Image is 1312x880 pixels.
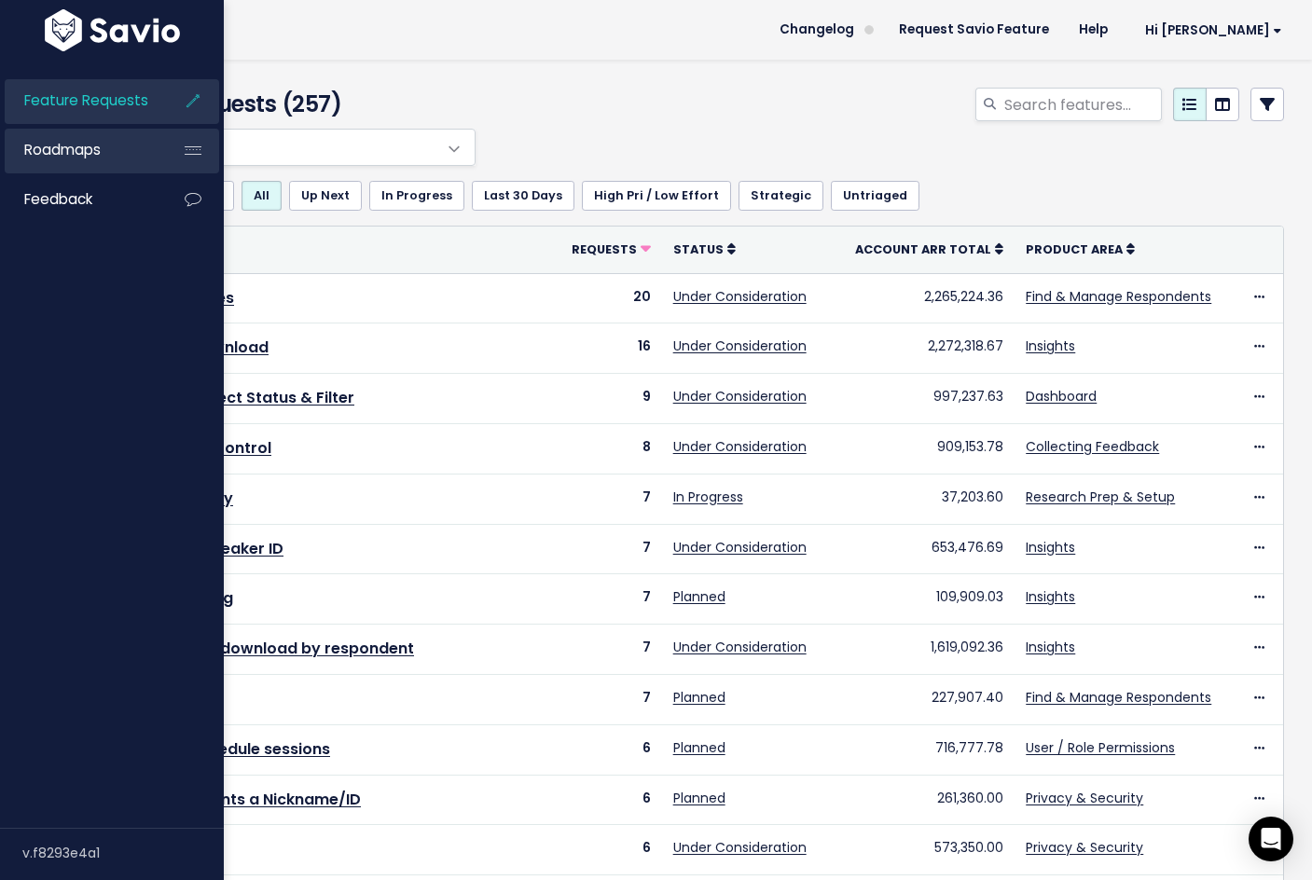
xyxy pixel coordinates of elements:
a: Roadmaps [5,129,155,172]
a: Dashboard [1026,387,1097,406]
a: All [242,181,282,211]
a: Under Consideration [673,838,807,857]
a: Research Prep & Setup [1026,488,1175,506]
a: Under Consideration [673,437,807,456]
a: Assign Participants a Nickname/ID [97,789,361,810]
td: 1,619,092.36 [830,625,1015,675]
span: Changelog [780,23,854,36]
td: 16 [552,323,662,374]
a: Privacy & Security [1026,838,1143,857]
td: 6 [552,724,662,775]
a: Under Consideration [673,337,807,355]
a: Account ARR Total [855,240,1003,258]
td: 8 [552,423,662,474]
td: 7 [552,574,662,625]
a: Insights [1026,638,1075,656]
a: Planned [673,738,725,757]
a: Under Consideration [673,387,807,406]
td: 7 [552,524,662,574]
a: Insights [1026,587,1075,606]
td: 20 [552,273,662,323]
td: 2,265,224.36 [830,273,1015,323]
span: Everything [85,129,476,166]
td: 7 [552,674,662,724]
a: Strategic [739,181,823,211]
a: In Progress [673,488,743,506]
a: In Progress [369,181,464,211]
td: 997,237.63 [830,374,1015,424]
td: 573,350.00 [830,825,1015,875]
a: Excel transcript download by respondent [97,638,414,659]
ul: Filter feature requests [85,181,1284,211]
a: Insights [1026,538,1075,557]
a: Product Area [1026,240,1135,258]
span: Hi [PERSON_NAME] [1145,23,1282,37]
a: Privacy & Security [1026,789,1143,807]
a: Dashboard Project Status & Filter [97,387,354,408]
input: Search features... [1002,88,1162,121]
a: Find & Manage Respondents [1026,287,1211,306]
td: 109,909.03 [830,574,1015,625]
span: Requests [572,241,637,257]
a: Requests [572,240,651,258]
a: User / Role Permissions [1026,738,1175,757]
a: Planned [673,789,725,807]
td: 7 [552,625,662,675]
span: Feature Requests [24,90,148,110]
a: Untriaged [831,181,919,211]
td: 7 [552,474,662,524]
span: Everything [86,130,437,165]
a: Feedback [5,178,155,221]
div: v.f8293e4a1 [22,829,224,877]
td: 9 [552,374,662,424]
span: Feedback [24,189,92,209]
td: 6 [552,775,662,825]
a: Under Consideration [673,538,807,557]
a: Under Consideration [673,287,807,306]
h4: Feature Requests (257) [85,88,466,121]
td: 909,153.78 [830,423,1015,474]
div: Open Intercom Messenger [1249,817,1293,861]
a: High Pri / Low Effort [582,181,731,211]
td: 653,476.69 [830,524,1015,574]
a: Planned [673,587,725,606]
td: 2,272,318.67 [830,323,1015,374]
a: Request Savio Feature [884,16,1064,44]
td: 227,907.40 [830,674,1015,724]
td: 6 [552,825,662,875]
a: Feature Requests [5,79,155,122]
a: Last 30 Days [472,181,574,211]
span: Account ARR Total [855,241,991,257]
td: 716,777.78 [830,724,1015,775]
a: Find & Manage Respondents [1026,688,1211,707]
span: Roadmaps [24,140,101,159]
a: Planned [673,688,725,707]
td: 37,203.60 [830,474,1015,524]
a: Help [1064,16,1123,44]
span: Status [673,241,724,257]
span: Product Area [1026,241,1123,257]
td: 261,360.00 [830,775,1015,825]
a: Under Consideration [673,638,807,656]
a: Collecting Feedback [1026,437,1159,456]
img: logo-white.9d6f32f41409.svg [40,9,185,51]
a: Hi [PERSON_NAME] [1123,16,1297,45]
a: Status [673,240,736,258]
a: Up Next [289,181,362,211]
a: Insights [1026,337,1075,355]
